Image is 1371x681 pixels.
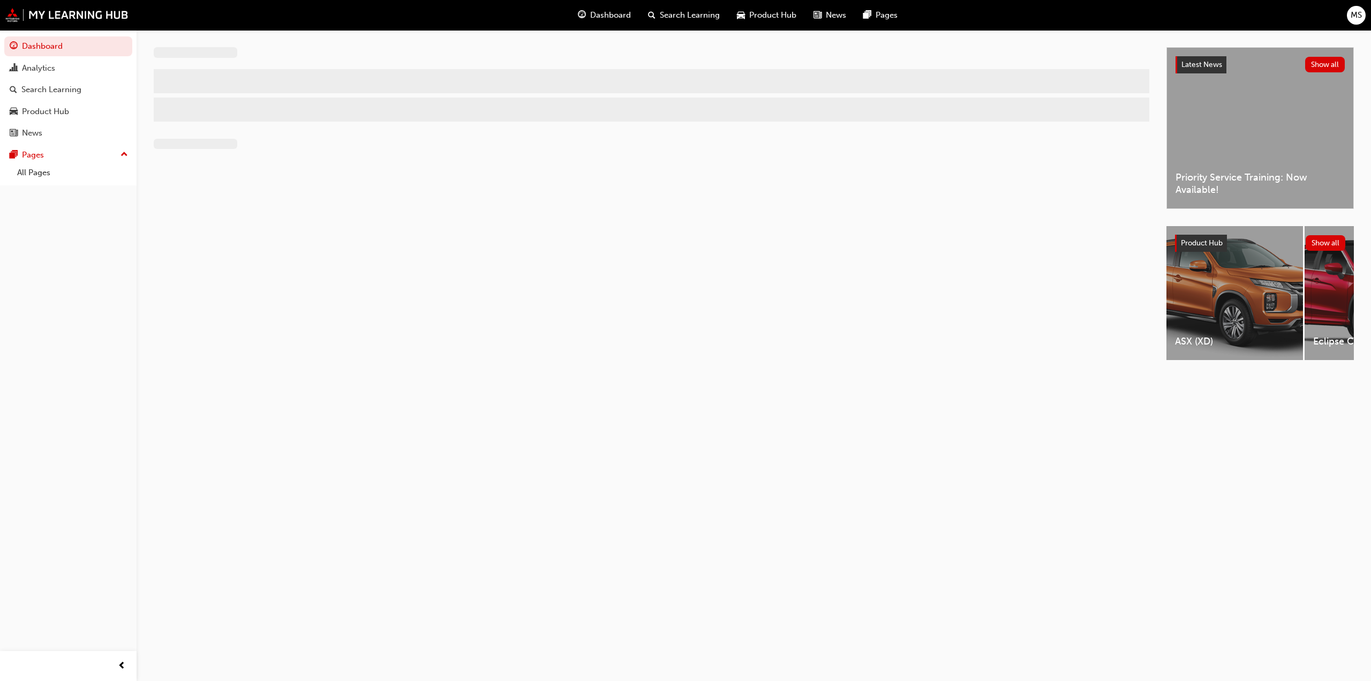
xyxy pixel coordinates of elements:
[4,145,132,165] button: Pages
[648,9,656,22] span: search-icon
[4,123,132,143] a: News
[22,127,42,139] div: News
[21,84,81,96] div: Search Learning
[118,660,126,673] span: prev-icon
[4,80,132,100] a: Search Learning
[590,9,631,21] span: Dashboard
[22,149,44,161] div: Pages
[4,58,132,78] a: Analytics
[1175,335,1294,348] span: ASX (XD)
[876,9,898,21] span: Pages
[863,9,871,22] span: pages-icon
[22,106,69,118] div: Product Hub
[10,129,18,138] span: news-icon
[737,9,745,22] span: car-icon
[120,148,128,162] span: up-icon
[4,34,132,145] button: DashboardAnalyticsSearch LearningProduct HubNews
[4,102,132,122] a: Product Hub
[10,64,18,73] span: chart-icon
[5,8,129,22] img: mmal
[1166,47,1354,209] a: Latest NewsShow allPriority Service Training: Now Available!
[1176,171,1345,196] span: Priority Service Training: Now Available!
[10,151,18,160] span: pages-icon
[10,42,18,51] span: guage-icon
[10,85,17,95] span: search-icon
[4,36,132,56] a: Dashboard
[10,107,18,117] span: car-icon
[569,4,639,26] a: guage-iconDashboard
[578,9,586,22] span: guage-icon
[639,4,728,26] a: search-iconSearch Learning
[749,9,796,21] span: Product Hub
[1305,57,1345,72] button: Show all
[1181,60,1222,69] span: Latest News
[1176,56,1345,73] a: Latest NewsShow all
[813,9,822,22] span: news-icon
[1306,235,1346,251] button: Show all
[855,4,906,26] a: pages-iconPages
[1166,226,1303,360] a: ASX (XD)
[22,62,55,74] div: Analytics
[1347,6,1366,25] button: MS
[1351,9,1362,21] span: MS
[1175,235,1345,252] a: Product HubShow all
[805,4,855,26] a: news-iconNews
[1181,238,1223,248] span: Product Hub
[13,164,132,181] a: All Pages
[826,9,846,21] span: News
[728,4,805,26] a: car-iconProduct Hub
[660,9,720,21] span: Search Learning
